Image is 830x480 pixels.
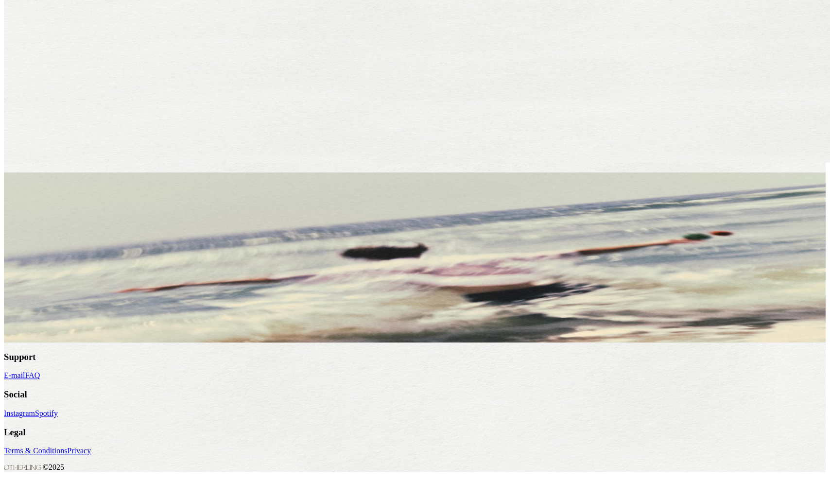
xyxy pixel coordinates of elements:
h3: Social [4,390,826,400]
a: Terms & Conditions [4,447,67,455]
a: Privacy [67,447,91,455]
a: Instagram [4,410,35,418]
span: © 2025 [4,463,64,472]
a: Spotify [35,410,58,418]
a: E-mail [4,372,25,380]
img: background [4,172,826,343]
h3: Support [4,352,826,363]
a: FAQ [25,372,40,380]
h3: Legal [4,428,826,438]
